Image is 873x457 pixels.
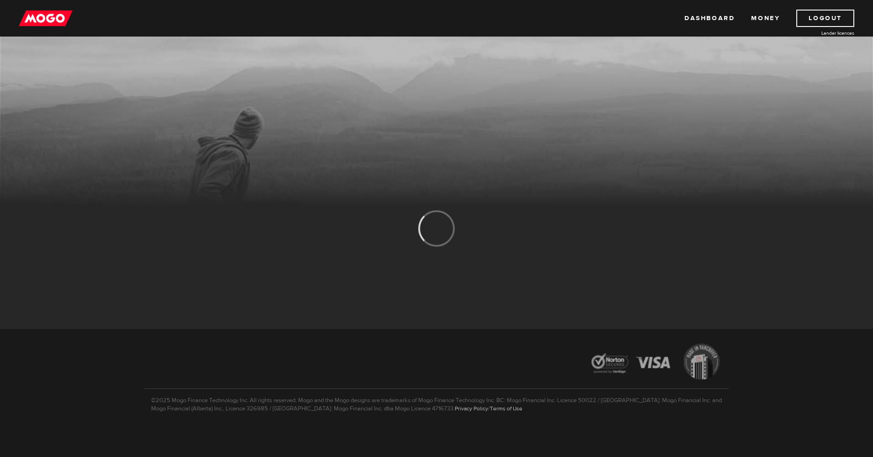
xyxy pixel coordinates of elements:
[19,10,73,27] img: mogo_logo-11ee424be714fa7cbb0f0f49df9e16ec.png
[455,405,488,412] a: Privacy Policy
[796,10,854,27] a: Logout
[144,388,729,413] p: ©2025 Mogo Finance Technology Inc. All rights reserved. Mogo and the Mogo designs are trademarks ...
[786,30,854,37] a: Lender licences
[490,405,522,412] a: Terms of Use
[684,10,735,27] a: Dashboard
[751,10,780,27] a: Money
[583,337,729,388] img: legal-icons-92a2ffecb4d32d839781d1b4e4802d7b.png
